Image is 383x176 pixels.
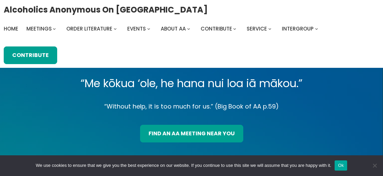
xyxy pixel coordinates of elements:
button: Service submenu [268,27,271,30]
a: About AA [161,24,186,34]
a: Alcoholics Anonymous on [GEOGRAPHIC_DATA] [4,2,208,17]
p: “Without help, it is too much for us.” (Big Book of AA p.59) [19,101,364,112]
a: Intergroup [282,24,314,34]
span: Home [4,25,18,32]
a: Events [127,24,146,34]
a: Contribute [4,46,57,64]
button: Intergroup submenu [315,27,318,30]
a: Contribute [201,24,232,34]
button: Events submenu [147,27,150,30]
span: Events [127,25,146,32]
span: Intergroup [282,25,314,32]
span: Service [247,25,267,32]
a: Meetings [26,24,52,34]
span: Order Literature [66,25,112,32]
button: Meetings submenu [53,27,56,30]
a: find an aa meeting near you [140,125,243,142]
a: Home [4,24,18,34]
a: Service [247,24,267,34]
nav: Intergroup [4,24,320,34]
button: Contribute submenu [233,27,236,30]
span: Meetings [26,25,52,32]
span: We use cookies to ensure that we give you the best experience on our website. If you continue to ... [36,162,331,169]
span: Contribute [201,25,232,32]
button: Order Literature submenu [114,27,117,30]
span: About AA [161,25,186,32]
span: No [371,162,378,169]
p: “Me kōkua ‘ole, he hana nui loa iā mākou.” [19,74,364,93]
button: About AA submenu [187,27,190,30]
button: Ok [335,160,347,171]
